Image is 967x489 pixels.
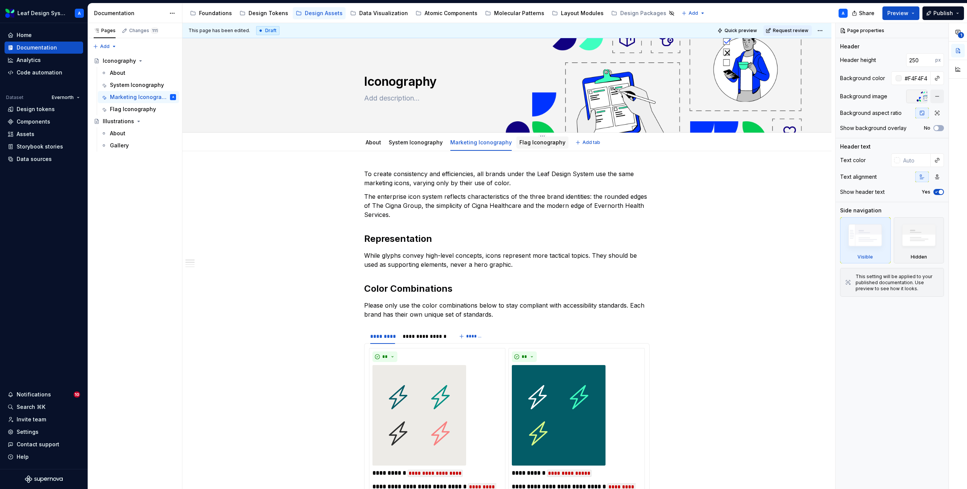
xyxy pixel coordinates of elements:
p: px [935,57,941,63]
svg: Supernova Logo [25,475,63,483]
a: Invite team [5,413,83,426]
a: Design Tokens [236,7,291,19]
div: Atomic Components [425,9,477,17]
button: Request review [763,25,812,36]
div: Assets [17,130,34,138]
textarea: Iconography [363,73,648,91]
a: About [98,127,179,139]
div: Components [17,118,50,125]
button: Notifications10 [5,388,83,401]
a: Settings [5,426,83,438]
a: Foundations [187,7,235,19]
div: Design Assets [305,9,343,17]
div: Hidden [894,217,944,263]
a: Design Packages [608,7,678,19]
div: This setting will be applied to your published documentation. Use preview to see how it looks. [856,274,939,292]
img: 6e787e26-f4c0-4230-8924-624fe4a2d214.png [5,9,14,18]
p: While glyphs convey high-level concepts, icons represent more tactical topics. They should be use... [364,251,650,269]
div: Hidden [911,254,927,260]
a: Storybook stories [5,141,83,153]
div: Show background overlay [840,124,907,132]
a: Molecular Patterns [482,7,547,19]
span: Preview [887,9,908,17]
button: Contact support [5,438,83,450]
button: Evernorth [48,92,83,103]
div: Marketing Iconography [110,93,168,101]
div: Search ⌘K [17,403,45,411]
div: Changes [129,28,159,34]
a: Flag Iconography [519,139,565,145]
button: Add tab [573,137,604,148]
button: Publish [922,6,964,20]
button: Add [91,41,119,52]
a: Design tokens [5,103,83,115]
a: Data sources [5,153,83,165]
div: Data sources [17,155,52,163]
a: Marketing Iconography [450,139,512,145]
a: Atomic Components [412,7,480,19]
button: Leaf Design SystemA [2,5,86,21]
div: About [110,130,125,137]
div: Page tree [91,55,179,152]
img: 9eec1627-96d1-46e2-8568-e0b5ced31c30.png [372,365,466,466]
div: System Iconography [386,134,446,150]
a: Design Assets [293,7,346,19]
div: Documentation [94,9,165,17]
div: Text alignment [840,173,877,181]
div: About [110,69,125,77]
a: Layout Modules [549,7,607,19]
div: About [363,134,384,150]
span: Add [689,10,698,16]
h2: Color Combinations [364,283,650,295]
div: Settings [17,428,39,436]
div: Help [17,453,29,461]
span: Add tab [582,139,600,145]
div: Side navigation [840,207,882,214]
a: Assets [5,128,83,140]
div: Visible [840,217,891,263]
div: Molecular Patterns [494,9,544,17]
span: Share [859,9,874,17]
div: Background color [840,74,885,82]
div: Iconography [103,57,136,65]
span: 10 [74,392,80,398]
div: Draft [256,26,280,35]
span: Quick preview [724,28,757,34]
span: 1 [958,32,964,38]
div: Marketing Iconography [447,134,515,150]
a: Marketing IconographyA [98,91,179,103]
button: Add [679,8,707,19]
span: This page has been edited. [188,28,250,34]
div: A [172,93,174,101]
div: Leaf Design System [17,9,66,17]
h2: Representation [364,233,650,245]
input: Auto [900,153,931,167]
div: Visible [857,254,873,260]
div: Design Packages [620,9,666,17]
div: Text color [840,156,866,164]
div: Dataset [6,94,23,101]
div: Storybook stories [17,143,63,150]
a: About [366,139,381,145]
a: Iconography [91,55,179,67]
div: System Iconography [110,81,164,89]
span: Evernorth [52,94,74,101]
div: Data Visualization [359,9,408,17]
div: Flag Iconography [516,134,568,150]
div: Design tokens [17,105,55,113]
label: Yes [922,189,930,195]
p: The enterprise icon system reflects characteristics of the three brand identities: the rounded ed... [364,192,650,219]
span: Add [100,43,110,50]
div: Illustrations [103,118,134,125]
div: Page tree [187,6,678,21]
div: Invite team [17,416,46,423]
a: Gallery [98,139,179,152]
span: Publish [933,9,953,17]
div: Header [840,43,859,50]
div: Home [17,31,32,39]
div: Documentation [17,44,57,51]
div: Flag Iconography [110,105,156,113]
a: Flag Iconography [98,103,179,115]
button: Help [5,451,83,463]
